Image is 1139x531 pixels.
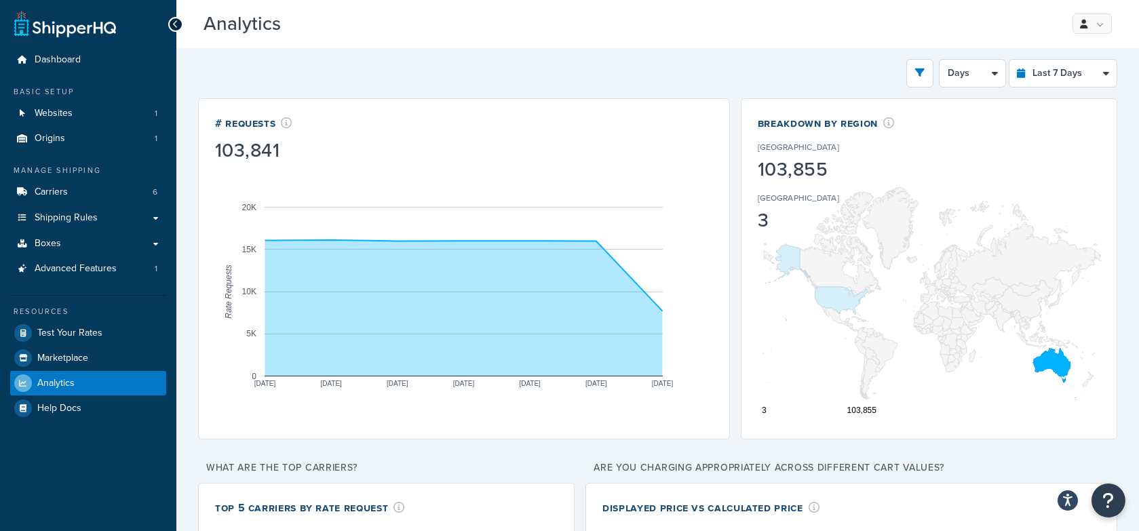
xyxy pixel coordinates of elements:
[246,329,256,338] text: 5K
[35,54,81,66] span: Dashboard
[37,378,75,389] span: Analytics
[758,192,839,204] p: [GEOGRAPHIC_DATA]
[155,108,157,119] span: 1
[10,205,166,231] a: Shipping Rules
[242,245,256,254] text: 15K
[215,163,713,420] svg: A chart.
[215,500,405,515] div: Top 5 Carriers by Rate Request
[153,186,157,198] span: 6
[906,59,933,87] button: open filter drawer
[10,256,166,281] a: Advanced Features1
[602,500,819,515] div: Displayed Price vs Calculated Price
[652,380,674,387] text: [DATE]
[10,86,166,98] div: Basic Setup
[252,371,256,380] text: 0
[35,108,73,119] span: Websites
[519,380,541,387] text: [DATE]
[10,321,166,345] a: Test Your Rates
[585,380,607,387] text: [DATE]
[10,126,166,151] a: Origins1
[387,380,408,387] text: [DATE]
[758,165,1101,422] svg: A chart.
[10,101,166,126] a: Websites1
[10,396,166,420] a: Help Docs
[35,238,61,250] span: Boxes
[10,126,166,151] li: Origins
[758,115,895,131] div: Breakdown by Region
[10,180,166,205] a: Carriers6
[320,380,342,387] text: [DATE]
[10,346,166,370] a: Marketplace
[37,403,81,414] span: Help Docs
[198,458,575,477] p: What are the top carriers?
[35,133,65,144] span: Origins
[155,263,157,275] span: 1
[10,256,166,281] li: Advanced Features
[10,47,166,73] a: Dashboard
[35,263,117,275] span: Advanced Features
[10,371,166,395] a: Analytics
[224,264,233,318] text: Rate Requests
[10,165,166,176] div: Manage Shipping
[215,115,292,131] div: # Requests
[37,353,88,364] span: Marketplace
[155,133,157,144] span: 1
[242,202,256,212] text: 20K
[215,141,292,160] div: 103,841
[1092,484,1125,517] button: Open Resource Center
[284,18,330,34] span: Beta
[35,186,68,198] span: Carriers
[242,287,256,296] text: 10K
[758,160,881,179] div: 103,855
[758,141,839,153] p: [GEOGRAPHIC_DATA]
[35,212,98,224] span: Shipping Rules
[37,328,102,339] span: Test Your Rates
[10,231,166,256] a: Boxes
[254,380,276,387] text: [DATE]
[10,101,166,126] li: Websites
[204,14,1049,35] h3: Analytics
[847,406,876,415] text: 103,855
[10,306,166,317] div: Resources
[10,180,166,205] li: Carriers
[453,380,475,387] text: [DATE]
[585,458,1117,477] p: Are you charging appropriately across different cart values?
[762,406,767,415] text: 3
[758,211,881,230] div: 3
